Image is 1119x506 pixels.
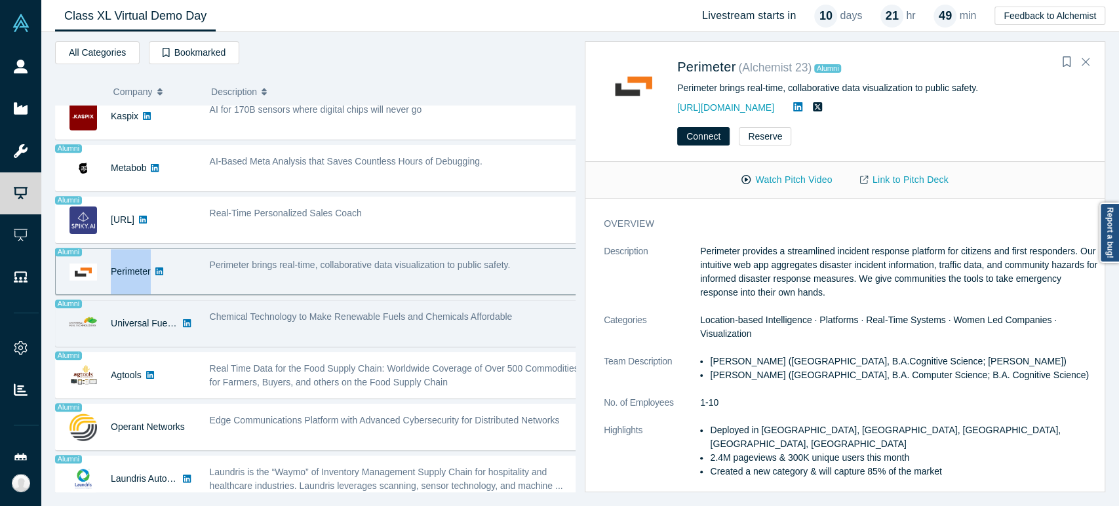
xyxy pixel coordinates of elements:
[604,313,700,355] dt: Categories
[700,315,1057,339] span: Location-based Intelligence · Platforms · Real-Time Systems · Women Led Companies · Visualization
[210,104,422,115] span: AI for 170B sensors where digital chips will never go
[1057,53,1076,71] button: Bookmark
[1099,203,1119,263] a: Report a bug!
[113,78,198,106] button: Company
[55,403,82,412] span: Alumni
[55,41,140,64] button: All Categories
[710,465,1097,478] li: Created a new category & will capture 85% of the market
[840,8,862,24] p: days
[700,244,1097,300] p: Perimeter provides a streamlined incident response platform for citizens and first responders. Ou...
[210,208,362,218] span: Real-Time Personalized Sales Coach
[710,423,1097,451] li: Deployed in [GEOGRAPHIC_DATA], [GEOGRAPHIC_DATA], [GEOGRAPHIC_DATA], [GEOGRAPHIC_DATA], [GEOGRAPH...
[55,144,82,153] span: Alumni
[149,41,239,64] button: Bookmarked
[1076,52,1095,73] button: Close
[710,355,1097,368] li: [PERSON_NAME] ([GEOGRAPHIC_DATA], B.A.Cognitive Science; [PERSON_NAME])
[12,14,30,32] img: Alchemist Vault Logo
[210,467,563,491] span: Laundris is the “Waymo” of Inventory Management Supply Chain for hospitality and healthcare indus...
[111,370,142,380] a: Agtools
[677,81,1086,95] div: Perimeter brings real-time, collaborative data visualization to public safety.
[700,396,1097,410] dd: 1-10
[604,423,700,492] dt: Highlights
[604,244,700,313] dt: Description
[210,363,579,387] span: Real Time Data for the Food Supply Chain: Worldwide Coverage of Over 500 Commodities for Farmers,...
[211,78,566,106] button: Description
[111,421,185,432] a: Operant Networks
[69,310,97,338] img: Universal Fuel Technologies's Logo
[111,266,151,277] a: Perimeter
[994,7,1105,25] button: Feedback to Alchemist
[69,414,97,441] img: Operant Networks's Logo
[55,248,82,256] span: Alumni
[69,362,97,389] img: Agtools's Logo
[738,61,812,74] small: ( Alchemist 23 )
[604,217,1079,231] h3: overview
[677,60,736,74] a: Perimeter
[210,311,513,322] span: Chemical Technology to Make Renewable Fuels and Chemicals Affordable
[959,8,976,24] p: min
[846,168,962,191] a: Link to Pitch Deck
[210,415,560,425] span: Edge Communications Platform with Advanced Cybersecurity for Distributed Networks
[814,64,841,73] span: Alumni
[69,155,97,182] img: Metabob's Logo
[12,474,30,492] img: Rea Medina's Account
[55,1,216,31] a: Class XL Virtual Demo Day
[69,206,97,234] img: Spiky.ai's Logo
[111,473,296,484] a: Laundris Autonomous Inventory Management
[210,260,511,270] span: Perimeter brings real-time, collaborative data visualization to public safety.
[906,8,915,24] p: hr
[113,78,153,106] span: Company
[111,111,138,121] a: Kaspix
[55,455,82,463] span: Alumni
[111,163,146,173] a: Metabob
[111,214,134,225] a: [URL]
[604,56,663,116] img: Perimeter's Logo
[880,5,903,28] div: 21
[69,258,97,286] img: Perimeter's Logo
[69,465,97,493] img: Laundris Autonomous Inventory Management's Logo
[55,196,82,204] span: Alumni
[211,78,257,106] span: Description
[702,9,796,22] h4: Livestream starts in
[814,5,837,28] div: 10
[710,368,1097,382] li: [PERSON_NAME] ([GEOGRAPHIC_DATA], B.A. Computer Science; B.A. Cognitive Science)
[55,300,82,308] span: Alumni
[69,103,97,130] img: Kaspix's Logo
[604,355,700,396] dt: Team Description
[604,396,700,423] dt: No. of Employees
[677,102,774,113] a: [URL][DOMAIN_NAME]
[111,318,226,328] a: Universal Fuel Technologies
[55,351,82,360] span: Alumni
[739,127,791,146] button: Reserve
[728,168,846,191] button: Watch Pitch Video
[677,127,730,146] button: Connect
[933,5,956,28] div: 49
[710,451,1097,465] li: 2.4M pageviews & 300K unique users this month
[210,156,482,166] span: AI-Based Meta Analysis that Saves Countless Hours of Debugging.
